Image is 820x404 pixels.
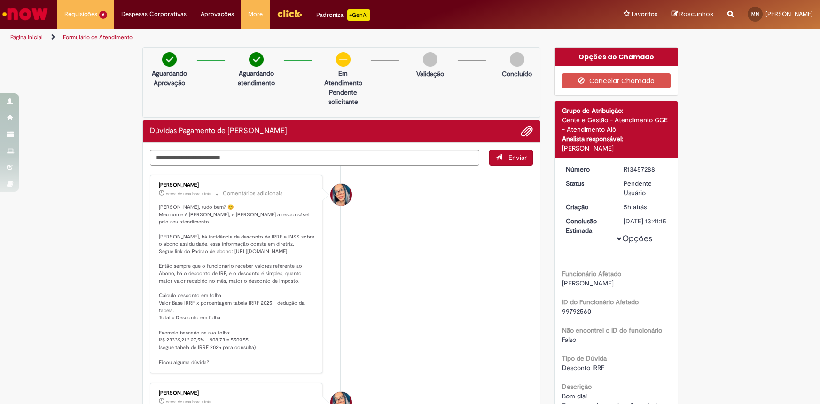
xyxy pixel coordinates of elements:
span: cerca de uma hora atrás [166,191,211,197]
a: Página inicial [10,33,43,41]
span: Aprovações [201,9,234,19]
p: Concluído [502,69,532,79]
div: Maira Priscila Da Silva Arnaldo [330,184,352,206]
div: Analista responsável: [562,134,671,143]
span: Despesas Corporativas [121,9,187,19]
h2: Dúvidas Pagamento de Salário Histórico de tíquete [150,127,287,135]
span: Enviar [508,153,527,162]
p: Pendente solicitante [320,87,366,106]
p: Validação [416,69,444,79]
p: Aguardando Aprovação [147,69,192,87]
img: click_logo_yellow_360x200.png [277,7,302,21]
span: [PERSON_NAME] [765,10,813,18]
span: Falso [562,335,576,344]
dt: Conclusão Estimada [559,216,617,235]
b: Descrição [562,382,592,391]
span: Favoritos [632,9,657,19]
div: [PERSON_NAME] [159,182,315,188]
img: ServiceNow [1,5,49,24]
div: [PERSON_NAME] [562,143,671,153]
div: Opções do Chamado [555,48,678,66]
dt: Status [559,179,617,188]
dt: Criação [559,202,617,212]
span: 6 [99,11,107,19]
button: Enviar [489,150,533,166]
img: img-circle-grey.png [423,52,437,67]
a: Rascunhos [672,10,713,19]
p: +GenAi [347,9,370,21]
span: 99792560 [562,307,591,316]
div: [DATE] 13:41:15 [624,216,667,226]
div: R13457288 [624,165,667,174]
small: Comentários adicionais [223,190,283,198]
a: Formulário de Atendimento [63,33,133,41]
textarea: Digite sua mensagem aqui... [150,150,480,166]
img: circle-minus.png [336,52,351,67]
b: Tipo de Dúvida [562,354,607,363]
b: Não encontrei o ID do funcionário [562,326,662,334]
dt: Número [559,165,617,174]
div: [PERSON_NAME] [159,390,315,396]
span: [PERSON_NAME] [562,279,614,287]
span: Rascunhos [679,9,713,18]
p: Aguardando atendimento [234,69,279,87]
span: Desconto IRRF [562,364,604,372]
button: Adicionar anexos [521,125,533,137]
div: Grupo de Atribuição: [562,106,671,115]
div: Gente e Gestão - Atendimento GGE - Atendimento Alô [562,115,671,134]
p: [PERSON_NAME], tudo bem? 😊 Meu nome é [PERSON_NAME], e [PERSON_NAME] a responsável pelo seu atend... [159,204,315,366]
ul: Trilhas de página [7,29,539,46]
time: 28/08/2025 15:51:54 [166,191,211,197]
b: ID do Funcionário Afetado [562,298,639,306]
img: img-circle-grey.png [510,52,524,67]
span: More [248,9,263,19]
p: Em Atendimento [320,69,366,87]
button: Cancelar Chamado [562,73,671,88]
span: MN [751,11,759,17]
b: Funcionário Afetado [562,269,621,278]
img: check-circle-green.png [162,52,177,67]
span: Requisições [64,9,97,19]
div: 28/08/2025 11:40:55 [624,202,667,212]
div: Padroniza [316,9,370,21]
img: check-circle-green.png [249,52,264,67]
time: 28/08/2025 11:40:55 [624,203,647,211]
div: Pendente Usuário [624,179,667,198]
span: 5h atrás [624,203,647,211]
